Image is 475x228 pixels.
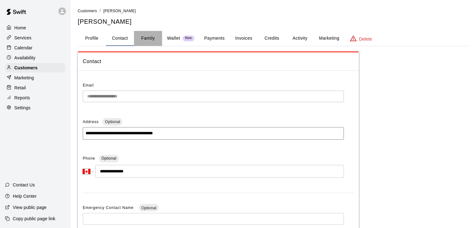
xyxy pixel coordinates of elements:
span: [PERSON_NAME] [103,9,136,13]
a: Marketing [5,73,65,82]
button: Profile [78,31,106,46]
a: Home [5,23,65,32]
span: Phone [83,154,95,164]
span: Emergency Contact Name [83,206,135,210]
p: Help Center [13,193,37,199]
button: Credits [258,31,286,46]
a: Availability [5,53,65,62]
p: Customers [14,65,37,71]
a: Services [5,33,65,42]
p: Reports [14,95,30,101]
span: Optional [139,206,159,210]
span: Optional [101,156,116,161]
a: Settings [5,103,65,112]
nav: breadcrumb [78,7,468,14]
p: Availability [14,55,36,61]
p: Retail [14,85,26,91]
p: View public page [13,204,47,211]
p: Marketing [14,75,34,81]
span: Optional [102,119,122,124]
p: Copy public page link [13,216,55,222]
button: Family [134,31,162,46]
span: Customers [78,9,97,13]
span: Email [83,83,94,87]
button: Marketing [314,31,344,46]
a: Retail [5,83,65,92]
span: New [183,36,194,40]
a: Reports [5,93,65,102]
p: Settings [14,105,31,111]
div: The email of an existing customer can only be changed by the customer themselves at https://book.... [83,91,344,102]
a: Customers [5,63,65,72]
p: Delete [359,36,372,42]
p: Calendar [14,45,32,51]
button: Invoices [230,31,258,46]
button: Contact [106,31,134,46]
p: Services [14,35,32,41]
p: Wallet [167,35,180,42]
p: Contact Us [13,182,35,188]
a: Customers [78,8,97,13]
span: Address [83,120,99,124]
p: Home [14,25,26,31]
button: Activity [286,31,314,46]
button: Payments [199,31,230,46]
a: Calendar [5,43,65,52]
span: Contact [83,57,354,66]
div: basic tabs example [78,31,468,46]
h5: [PERSON_NAME] [78,17,468,26]
li: / [100,7,101,14]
